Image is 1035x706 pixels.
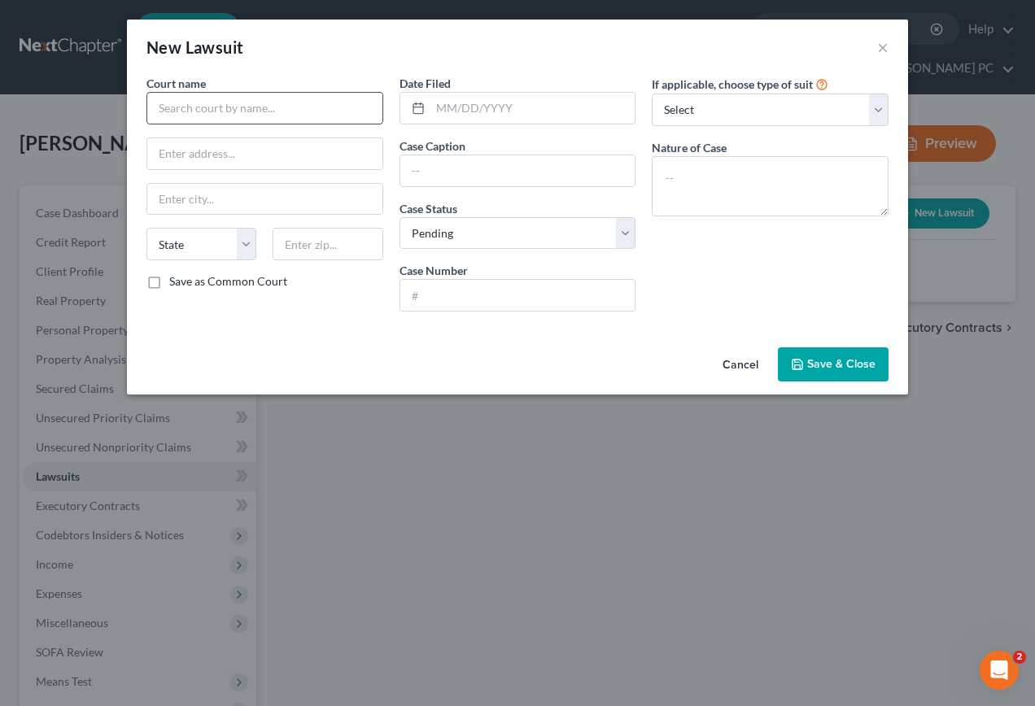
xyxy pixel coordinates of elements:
input: Enter zip... [273,228,382,260]
input: # [400,280,635,311]
button: × [877,37,889,57]
label: Case Caption [400,137,465,155]
label: Case Number [400,262,468,279]
input: Enter address... [147,138,382,169]
iframe: Intercom live chat [980,651,1019,690]
button: Cancel [710,349,771,381]
label: Date Filed [400,75,451,92]
span: Case Status [400,202,457,216]
label: Save as Common Court [169,273,287,290]
input: Enter city... [147,184,382,215]
span: Lawsuit [186,37,244,57]
label: Nature of Case [652,139,727,156]
span: Save & Close [807,357,876,371]
span: Court name [146,76,206,90]
input: MM/DD/YYYY [430,93,635,124]
button: Save & Close [778,347,889,381]
input: Search court by name... [146,92,383,124]
span: New [146,37,181,57]
input: -- [400,155,635,186]
label: If applicable, choose type of suit [652,76,813,93]
span: 2 [1013,651,1026,664]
